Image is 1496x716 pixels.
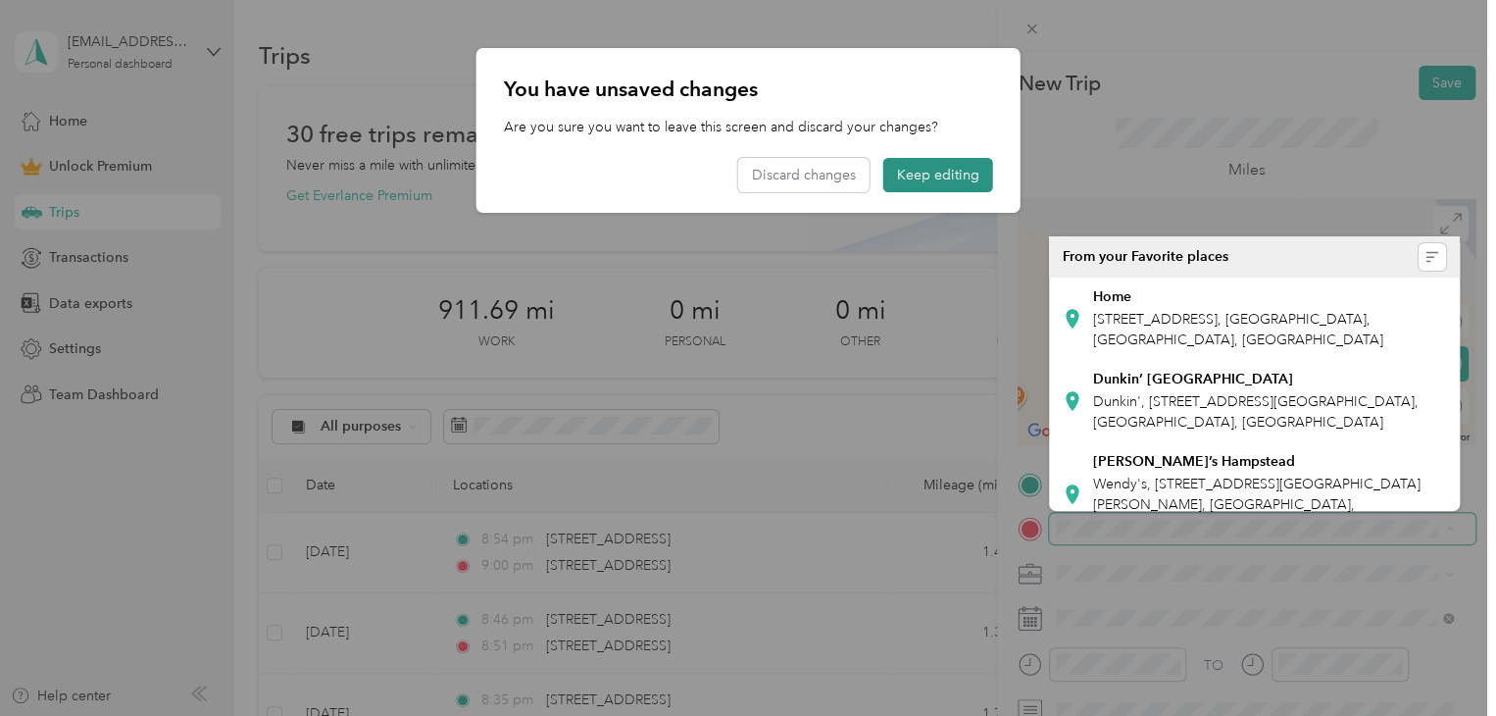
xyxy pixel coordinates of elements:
span: Dunkin', [STREET_ADDRESS][GEOGRAPHIC_DATA], [GEOGRAPHIC_DATA], [GEOGRAPHIC_DATA] [1093,393,1419,431]
span: [STREET_ADDRESS], [GEOGRAPHIC_DATA], [GEOGRAPHIC_DATA], [GEOGRAPHIC_DATA] [1093,311,1383,348]
span: Wendy's, [STREET_ADDRESS][GEOGRAPHIC_DATA][PERSON_NAME], [GEOGRAPHIC_DATA], [GEOGRAPHIC_DATA], [G... [1093,476,1421,534]
button: Discard changes [738,158,870,192]
strong: [PERSON_NAME]’s Hampstead [1093,453,1295,471]
strong: Home [1093,288,1131,306]
button: Keep editing [883,158,993,192]
p: Are you sure you want to leave this screen and discard your changes? [504,117,993,137]
strong: Dunkin’ [GEOGRAPHIC_DATA] [1093,371,1293,388]
span: From your Favorite places [1063,248,1228,266]
iframe: Everlance-gr Chat Button Frame [1386,606,1496,716]
p: You have unsaved changes [504,76,993,103]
